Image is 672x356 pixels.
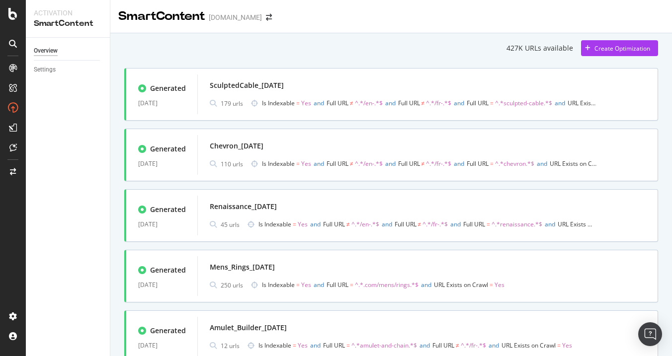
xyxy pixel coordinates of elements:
div: 12 urls [221,342,240,350]
div: Mens_Rings_[DATE] [210,262,275,272]
span: Is Indexable [258,341,291,350]
div: [DATE] [138,97,185,109]
span: = [490,159,494,168]
span: = [490,281,493,289]
span: and [545,220,555,228]
span: Yes [301,99,311,107]
span: = [296,281,300,289]
span: Yes [495,281,504,289]
span: and [454,99,464,107]
span: ≠ [456,341,459,350]
div: Generated [150,144,186,154]
span: Full URL [398,99,420,107]
span: ≠ [418,220,421,228]
div: Open Intercom Messenger [638,322,662,346]
span: and [314,281,324,289]
div: Activation [34,8,102,18]
div: Generated [150,326,186,336]
span: and [382,220,392,228]
div: 45 urls [221,220,240,229]
span: ^.*/fr-.*$ [426,159,451,168]
span: Yes [301,281,311,289]
span: and [454,159,464,168]
span: URL Exists on Crawl [502,341,556,350]
span: Full URL [467,99,489,107]
span: and [537,159,547,168]
div: [DATE] [138,279,185,291]
span: Full URL [327,99,348,107]
div: 110 urls [221,160,243,168]
span: ^.*chevron.*$ [495,159,534,168]
span: ^.*.com/mens/rings.*$ [355,281,419,289]
span: = [346,341,350,350]
span: Is Indexable [262,99,295,107]
div: SmartContent [34,18,102,29]
span: = [296,99,300,107]
div: Chevron_[DATE] [210,141,263,151]
span: and [450,220,461,228]
span: Full URL [463,220,485,228]
span: and [420,341,430,350]
span: URL Exists on Crawl [568,99,622,107]
div: Generated [150,205,186,214]
span: ≠ [421,99,425,107]
span: and [421,281,431,289]
button: Create Optimization [581,40,658,56]
span: = [296,159,300,168]
span: and [385,99,396,107]
span: ^.*sculpted-cable.*$ [495,99,552,107]
span: Yes [562,341,572,350]
div: Overview [34,46,58,56]
span: Is Indexable [262,281,295,289]
div: Settings [34,65,56,75]
div: 427K URLs available [506,43,573,53]
span: Yes [298,220,308,228]
div: 250 urls [221,281,243,289]
span: Is Indexable [258,220,291,228]
div: [DATE] [138,340,185,352]
span: Is Indexable [262,159,295,168]
div: [DATE] [138,218,185,230]
span: ^.*/en-.*$ [351,220,379,228]
span: = [293,220,296,228]
span: Full URL [467,159,489,168]
span: and [489,341,499,350]
span: Yes [301,159,311,168]
span: Full URL [327,281,348,289]
span: Full URL [323,341,345,350]
span: URL Exists on Crawl [558,220,612,228]
div: [DOMAIN_NAME] [209,12,262,22]
span: ^.*/en-.*$ [355,159,383,168]
span: ^.*/fr-.*$ [426,99,451,107]
span: ^.*/fr-.*$ [461,341,486,350]
span: ≠ [350,159,353,168]
div: Create Optimization [594,44,650,53]
span: URL Exists on Crawl [550,159,604,168]
div: [DATE] [138,158,185,170]
span: ≠ [421,159,425,168]
span: and [310,220,321,228]
span: ≠ [350,99,353,107]
div: Generated [150,265,186,275]
span: Full URL [432,341,454,350]
span: = [490,99,494,107]
span: = [350,281,353,289]
span: URL Exists on Crawl [434,281,488,289]
div: SculptedCable_[DATE] [210,80,284,90]
span: ^.*amulet-and-chain.*$ [351,341,417,350]
div: SmartContent [118,8,205,25]
span: Full URL [323,220,345,228]
span: and [314,99,324,107]
div: arrow-right-arrow-left [266,14,272,21]
div: 179 urls [221,99,243,108]
span: = [293,341,296,350]
span: and [310,341,321,350]
a: Settings [34,65,103,75]
span: and [314,159,324,168]
span: Full URL [327,159,348,168]
span: Full URL [398,159,420,168]
span: Yes [298,341,308,350]
span: ≠ [346,220,350,228]
a: Overview [34,46,103,56]
span: ^.*renaissance.*$ [492,220,542,228]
